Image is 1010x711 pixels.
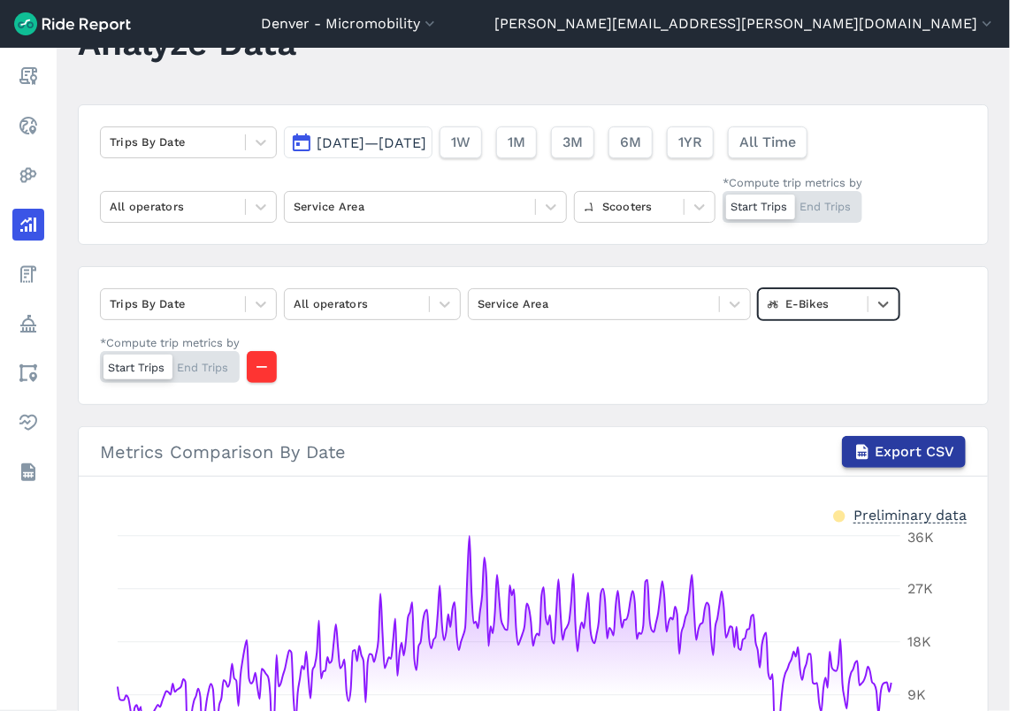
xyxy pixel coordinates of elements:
[12,407,44,439] a: Health
[678,132,702,153] span: 1YR
[451,132,471,153] span: 1W
[728,126,807,158] button: All Time
[907,687,926,704] tspan: 9K
[907,581,933,598] tspan: 27K
[562,132,583,153] span: 3M
[14,12,131,35] img: Ride Report
[12,110,44,141] a: Realtime
[284,126,432,158] button: [DATE]—[DATE]
[12,308,44,340] a: Policy
[907,634,931,651] tspan: 18K
[875,441,954,463] span: Export CSV
[100,436,967,468] div: Metrics Comparison By Date
[723,174,862,191] div: *Compute trip metrics by
[907,530,934,547] tspan: 36K
[440,126,482,158] button: 1W
[853,505,967,524] div: Preliminary data
[12,209,44,241] a: Analyze
[12,456,44,488] a: Datasets
[739,132,796,153] span: All Time
[317,134,426,151] span: [DATE]—[DATE]
[608,126,653,158] button: 6M
[100,334,240,351] div: *Compute trip metrics by
[496,126,537,158] button: 1M
[508,132,525,153] span: 1M
[620,132,641,153] span: 6M
[12,60,44,92] a: Report
[667,126,714,158] button: 1YR
[12,159,44,191] a: Heatmaps
[494,13,996,34] button: [PERSON_NAME][EMAIL_ADDRESS][PERSON_NAME][DOMAIN_NAME]
[12,258,44,290] a: Fees
[261,13,439,34] button: Denver - Micromobility
[12,357,44,389] a: Areas
[551,126,594,158] button: 3M
[842,436,966,468] button: Export CSV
